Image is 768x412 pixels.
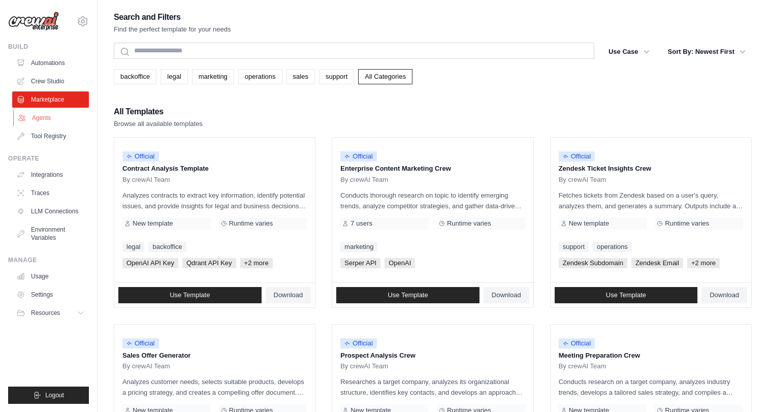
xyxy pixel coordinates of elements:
p: Sales Offer Generator [122,351,307,361]
a: backoffice [114,69,156,84]
a: Settings [12,287,89,303]
p: Browse all available templates [114,119,203,129]
a: operations [238,69,282,84]
button: Sort By: Newest First [662,43,752,61]
a: Integrations [12,167,89,183]
a: marketing [192,69,234,84]
span: By crewAI Team [559,176,606,184]
a: support [319,69,354,84]
span: Runtime varies [665,219,709,228]
span: Official [340,338,377,348]
a: Automations [12,55,89,71]
div: Manage [8,256,89,264]
a: support [559,242,589,252]
span: Runtime varies [447,219,491,228]
a: Download [266,287,311,303]
span: Official [122,338,159,348]
p: Prospect Analysis Crew [340,351,525,361]
p: Analyzes contracts to extract key information, identify potential issues, and provide insights fo... [122,190,307,211]
span: Official [559,151,595,162]
p: Zendesk Ticket Insights Crew [559,164,743,174]
p: Enterprise Content Marketing Crew [340,164,525,174]
p: Contract Analysis Template [122,164,307,174]
span: By crewAI Team [559,362,606,370]
a: All Categories [358,69,412,84]
span: +2 more [687,258,720,268]
p: Conducts thorough research on topic to identify emerging trends, analyze competitor strategies, a... [340,190,525,211]
a: Usage [12,268,89,284]
a: Download [484,287,529,303]
button: Resources [12,305,89,321]
span: Download [492,291,521,299]
span: OpenAI [385,258,415,268]
a: legal [122,242,144,252]
div: Build [8,43,89,51]
a: Crew Studio [12,73,89,89]
a: Agents [13,110,90,126]
p: Fetches tickets from Zendesk based on a user's query, analyzes them, and generates a summary. Out... [559,190,743,211]
span: By crewAI Team [340,362,388,370]
a: Download [701,287,747,303]
span: Download [274,291,303,299]
a: backoffice [148,242,186,252]
span: Use Template [388,291,428,299]
span: By crewAI Team [340,176,388,184]
a: Tool Registry [12,128,89,144]
a: operations [593,242,632,252]
span: New template [569,219,609,228]
span: By crewAI Team [122,176,170,184]
a: Use Template [555,287,698,303]
span: +2 more [240,258,273,268]
span: Official [559,338,595,348]
a: Use Template [336,287,479,303]
p: Conducts research on a target company, analyzes industry trends, develops a tailored sales strate... [559,376,743,398]
span: Resources [31,309,60,317]
a: Marketplace [12,91,89,108]
h2: Search and Filters [114,10,231,24]
span: Use Template [170,291,210,299]
h2: All Templates [114,105,203,119]
span: Download [710,291,739,299]
span: 7 users [350,219,372,228]
div: Operate [8,154,89,163]
img: Logo [8,12,59,31]
span: Official [340,151,377,162]
a: Environment Variables [12,221,89,246]
span: Serper API [340,258,380,268]
a: legal [161,69,187,84]
button: Logout [8,387,89,404]
span: Use Template [606,291,646,299]
a: Use Template [118,287,262,303]
span: Logout [45,391,64,399]
button: Use Case [602,43,656,61]
a: LLM Connections [12,203,89,219]
span: New template [133,219,173,228]
span: Official [122,151,159,162]
span: By crewAI Team [122,362,170,370]
span: OpenAI API Key [122,258,178,268]
span: Zendesk Email [631,258,683,268]
span: Zendesk Subdomain [559,258,627,268]
a: Traces [12,185,89,201]
a: marketing [340,242,377,252]
p: Analyzes customer needs, selects suitable products, develops a pricing strategy, and creates a co... [122,376,307,398]
p: Researches a target company, analyzes its organizational structure, identifies key contacts, and ... [340,376,525,398]
span: Qdrant API Key [182,258,236,268]
a: sales [286,69,315,84]
p: Meeting Preparation Crew [559,351,743,361]
span: Runtime varies [229,219,273,228]
p: Find the perfect template for your needs [114,24,231,35]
